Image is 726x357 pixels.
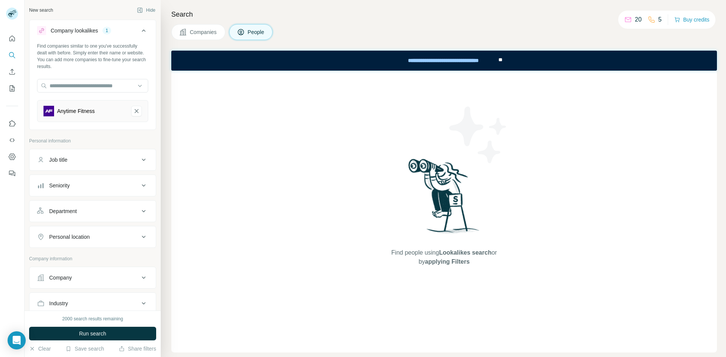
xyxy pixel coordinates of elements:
span: Lookalikes search [439,249,492,256]
div: Open Intercom Messenger [8,331,26,349]
div: Job title [49,156,67,164]
button: Use Surfe API [6,133,18,147]
div: Seniority [49,182,70,189]
span: Find people using or by [383,248,504,266]
button: Feedback [6,167,18,180]
button: Run search [29,327,156,340]
img: Surfe Illustration - Stars [444,101,512,169]
button: Dashboard [6,150,18,164]
div: Department [49,207,77,215]
button: Search [6,48,18,62]
div: Find companies similar to one you've successfully dealt with before. Simply enter their name or w... [37,43,148,70]
button: Quick start [6,32,18,45]
button: Job title [29,151,156,169]
button: Company [29,269,156,287]
button: Hide [132,5,161,16]
span: applying Filters [425,258,470,265]
div: Company lookalikes [51,27,98,34]
div: 2000 search results remaining [62,315,123,322]
img: Surfe Illustration - Woman searching with binoculars [405,157,484,241]
div: 1 [102,27,111,34]
div: Personal location [49,233,90,241]
div: Industry [49,300,68,307]
div: Company [49,274,72,281]
button: Save search [65,345,104,352]
iframe: Banner [171,51,717,71]
p: 20 [635,15,642,24]
p: 5 [658,15,662,24]
div: New search [29,7,53,14]
div: Anytime Fitness [57,107,95,115]
button: Share filters [119,345,156,352]
button: Anytime Fitness-remove-button [131,106,142,116]
button: Department [29,202,156,220]
button: Industry [29,294,156,312]
button: Use Surfe on LinkedIn [6,117,18,130]
button: Company lookalikes1 [29,22,156,43]
img: Anytime Fitness-logo [43,106,54,116]
p: Company information [29,255,156,262]
button: Buy credits [674,14,709,25]
p: Personal information [29,138,156,144]
button: Personal location [29,228,156,246]
span: Companies [190,28,217,36]
span: Run search [79,330,106,337]
button: Seniority [29,176,156,195]
button: My lists [6,82,18,95]
button: Clear [29,345,51,352]
span: People [248,28,265,36]
h4: Search [171,9,717,20]
button: Enrich CSV [6,65,18,79]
